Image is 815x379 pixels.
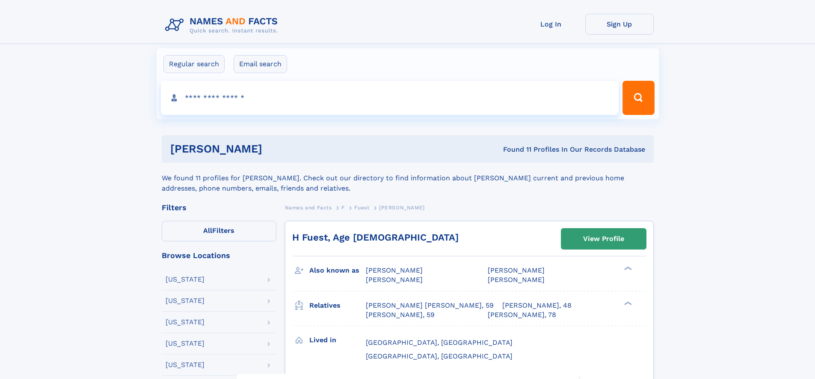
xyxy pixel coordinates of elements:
[203,226,212,235] span: All
[341,205,345,211] span: F
[309,298,366,313] h3: Relatives
[488,310,556,320] a: [PERSON_NAME], 78
[354,205,369,211] span: Fuest
[162,204,276,212] div: Filters
[366,352,513,360] span: [GEOGRAPHIC_DATA], [GEOGRAPHIC_DATA]
[163,55,225,73] label: Regular search
[502,301,572,310] a: [PERSON_NAME], 48
[162,163,654,194] div: We found 11 profiles for [PERSON_NAME]. Check out our directory to find information about [PERSON...
[379,205,425,211] span: [PERSON_NAME]
[166,319,204,326] div: [US_STATE]
[622,300,632,306] div: ❯
[488,266,545,274] span: [PERSON_NAME]
[366,338,513,347] span: [GEOGRAPHIC_DATA], [GEOGRAPHIC_DATA]
[366,301,494,310] a: [PERSON_NAME] [PERSON_NAME], 59
[382,145,645,154] div: Found 11 Profiles In Our Records Database
[285,202,332,213] a: Names and Facts
[366,276,423,284] span: [PERSON_NAME]
[561,229,646,249] a: View Profile
[166,340,204,347] div: [US_STATE]
[583,229,624,249] div: View Profile
[166,297,204,304] div: [US_STATE]
[292,232,459,243] a: H Fuest, Age [DEMOGRAPHIC_DATA]
[309,263,366,278] h3: Also known as
[517,14,585,35] a: Log In
[161,81,619,115] input: search input
[162,221,276,241] label: Filters
[162,252,276,259] div: Browse Locations
[162,14,285,37] img: Logo Names and Facts
[354,202,369,213] a: Fuest
[622,81,654,115] button: Search Button
[366,310,435,320] a: [PERSON_NAME], 59
[166,361,204,368] div: [US_STATE]
[166,276,204,283] div: [US_STATE]
[234,55,287,73] label: Email search
[366,266,423,274] span: [PERSON_NAME]
[585,14,654,35] a: Sign Up
[170,144,383,154] h1: [PERSON_NAME]
[341,202,345,213] a: F
[488,276,545,284] span: [PERSON_NAME]
[622,266,632,271] div: ❯
[309,333,366,347] h3: Lived in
